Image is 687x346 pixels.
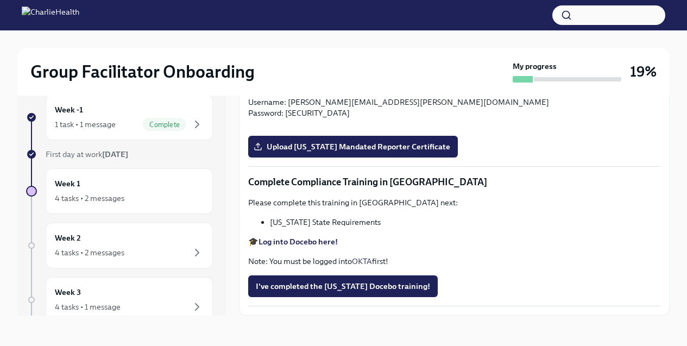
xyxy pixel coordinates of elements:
strong: [DATE] [102,149,128,159]
label: Upload [US_STATE] Mandated Reporter Certificate [248,136,458,158]
div: 4 tasks • 1 message [55,301,121,312]
h6: Week 1 [55,178,80,190]
h6: Week 3 [55,286,81,298]
p: Note: You must be logged into first! [248,256,660,267]
span: I've completed the [US_STATE] Docebo training! [256,281,430,292]
a: Log into Docebo here! [259,237,338,247]
div: 4 tasks • 2 messages [55,247,124,258]
a: Week 34 tasks • 1 message [26,277,213,323]
p: Complete Compliance Training in [GEOGRAPHIC_DATA] [248,175,660,188]
h6: Week 2 [55,232,81,244]
p: 🎓 [248,236,660,247]
h2: Group Facilitator Onboarding [30,61,255,83]
div: 4 tasks • 2 messages [55,193,124,204]
p: Please complete this training in [GEOGRAPHIC_DATA] next: [248,197,660,208]
p: 🎓 Username: [PERSON_NAME][EMAIL_ADDRESS][PERSON_NAME][DOMAIN_NAME] Password: [SECURITY_DATA] [248,86,660,118]
h3: 19% [630,62,657,81]
h6: Week -1 [55,104,83,116]
span: First day at work [46,149,128,159]
button: I've completed the [US_STATE] Docebo training! [248,275,438,297]
div: 1 task • 1 message [55,119,116,130]
a: Week 24 tasks • 2 messages [26,223,213,268]
li: [US_STATE] State Requirements [270,217,660,228]
img: CharlieHealth [22,7,79,24]
span: Upload [US_STATE] Mandated Reporter Certificate [256,141,450,152]
a: First day at work[DATE] [26,149,213,160]
a: Week 14 tasks • 2 messages [26,168,213,214]
strong: My progress [513,61,557,72]
a: Week -11 task • 1 messageComplete [26,95,213,140]
span: Complete [143,121,186,129]
a: OKTA [352,256,372,266]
